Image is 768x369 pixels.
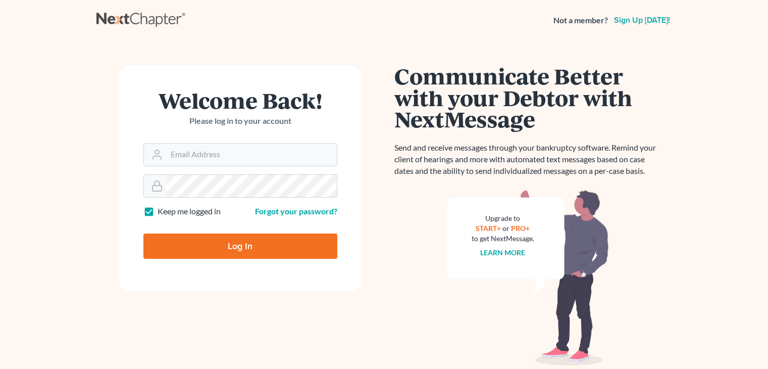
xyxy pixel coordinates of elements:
span: or [502,224,509,233]
p: Send and receive messages through your bankruptcy software. Remind your client of hearings and mo... [394,142,662,177]
div: Upgrade to [472,213,534,223]
img: nextmessage_bg-59042aed3d76b12b5cd301f8e5b87938c9018125f34e5fa2b7a6b67550977c72.svg [447,189,609,366]
a: PRO+ [511,224,530,233]
input: Log In [143,234,337,259]
p: Please log in to your account [143,115,337,127]
h1: Welcome Back! [143,89,337,111]
a: START+ [476,224,501,233]
a: Forgot your password? [255,206,337,216]
div: to get NextMessage. [472,234,534,244]
label: Keep me logged in [158,206,221,217]
a: Learn more [480,248,525,257]
a: Sign up [DATE]! [612,16,672,24]
input: Email Address [167,144,337,166]
h1: Communicate Better with your Debtor with NextMessage [394,65,662,130]
strong: Not a member? [553,15,608,26]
